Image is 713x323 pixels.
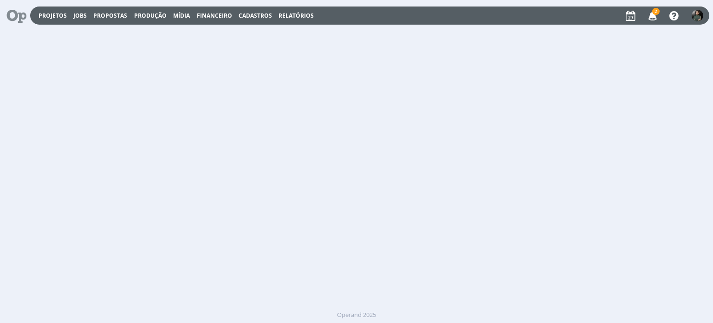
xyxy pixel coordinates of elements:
[691,7,704,24] button: M
[73,12,87,20] a: Jobs
[692,10,703,21] img: M
[170,12,193,20] button: Mídia
[279,12,314,20] a: Relatórios
[93,12,127,20] span: Propostas
[131,12,169,20] button: Produção
[173,12,190,20] a: Mídia
[194,12,235,20] button: Financeiro
[36,12,70,20] button: Projetos
[236,12,275,20] button: Cadastros
[71,12,90,20] button: Jobs
[134,12,167,20] a: Produção
[652,8,660,15] span: 2
[276,12,317,20] button: Relatórios
[642,7,661,24] button: 2
[239,12,272,20] span: Cadastros
[197,12,232,20] a: Financeiro
[91,12,130,20] button: Propostas
[39,12,67,20] a: Projetos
